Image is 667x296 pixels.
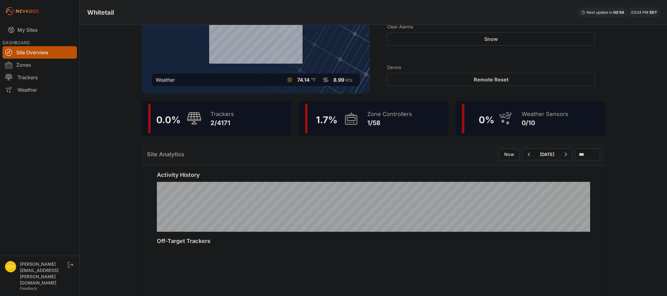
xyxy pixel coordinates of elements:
[456,101,605,136] a: 0%Weather Sensors0/10
[345,77,352,83] span: kts
[156,76,175,84] div: Weather
[87,4,114,21] nav: Breadcrumb
[20,261,67,286] div: [PERSON_NAME][EMAIL_ADDRESS][PERSON_NAME][DOMAIN_NAME]
[316,114,337,125] span: 1.7 %
[147,150,184,159] h2: Site Analytics
[522,110,568,119] div: Weather Sensors
[535,149,559,160] button: [DATE]
[157,237,590,245] h2: Off-Target Trackers
[20,286,37,291] a: Feedback
[499,148,519,160] button: Now
[367,110,412,119] div: Zone Controllers
[210,110,234,119] div: Trackers
[142,101,291,136] a: 0.0%Trackers2/4171
[2,71,77,84] a: Trackers
[387,32,595,46] button: Snow
[367,119,412,127] div: 1/58
[299,101,448,136] a: 1.7%Zone Controllers1/58
[2,46,77,59] a: Site Overview
[297,77,310,83] span: 74.14
[5,261,16,272] img: chris.young@nevados.solar
[613,10,624,15] div: 00 : 54
[2,40,30,45] span: DASHBOARD
[387,64,595,70] h3: Device
[2,59,77,71] a: Zones
[157,171,590,179] h2: Activity History
[2,84,77,96] a: Weather
[5,6,40,16] img: Nevados
[387,24,595,30] h3: Clear Alarms
[631,10,648,15] span: 03:24 PM
[333,77,344,83] span: 8.99
[587,10,612,15] span: Next update in
[311,77,316,83] span: °F
[522,119,568,127] div: 0/10
[2,22,77,37] a: My Sites
[210,119,234,127] div: 2/4171
[156,114,181,125] span: 0.0 %
[87,8,114,17] h3: Whitetail
[650,10,657,15] span: EDT
[479,114,494,125] span: 0 %
[387,73,595,86] button: Remote Reset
